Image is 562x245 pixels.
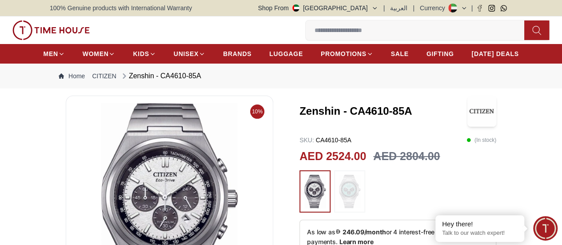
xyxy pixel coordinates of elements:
[533,216,558,241] div: Chat Widget
[321,46,373,62] a: PROMOTIONS
[391,49,409,58] span: SALE
[299,104,467,118] h3: Zenshin - CA4610-85A
[426,46,454,62] a: GIFTING
[120,71,201,81] div: Zenshin - CA4610-85A
[12,20,90,40] img: ...
[50,4,192,12] span: 100% Genuine products with International Warranty
[223,49,251,58] span: BRANDS
[467,96,496,127] img: Zenshin - CA4610-85A
[420,4,449,12] div: Currency
[383,4,385,12] span: |
[299,137,314,144] span: SKU :
[174,46,205,62] a: UNISEX
[476,5,483,12] a: Facebook
[442,220,518,229] div: Hey there!
[174,49,199,58] span: UNISEX
[488,5,495,12] a: Instagram
[258,4,378,12] button: Shop From[GEOGRAPHIC_DATA]
[299,148,366,165] h2: AED 2524.00
[83,49,109,58] span: WOMEN
[390,4,407,12] button: العربية
[321,49,367,58] span: PROMOTIONS
[59,72,85,80] a: Home
[471,46,518,62] a: [DATE] DEALS
[133,49,149,58] span: KIDS
[339,175,361,208] img: ...
[304,175,326,208] img: ...
[442,229,518,237] p: Talk to our watch expert!
[426,49,454,58] span: GIFTING
[373,148,440,165] h3: AED 2804.00
[269,46,303,62] a: LUGGAGE
[292,4,299,12] img: United Arab Emirates
[500,5,507,12] a: Whatsapp
[299,136,351,145] p: CA4610-85A
[250,104,264,119] span: 10%
[223,46,251,62] a: BRANDS
[44,46,65,62] a: MEN
[83,46,116,62] a: WOMEN
[92,72,116,80] a: CITIZEN
[50,64,512,88] nav: Breadcrumb
[471,4,473,12] span: |
[471,49,518,58] span: [DATE] DEALS
[413,4,415,12] span: |
[269,49,303,58] span: LUGGAGE
[44,49,58,58] span: MEN
[133,46,155,62] a: KIDS
[466,136,496,145] p: ( In stock )
[391,46,409,62] a: SALE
